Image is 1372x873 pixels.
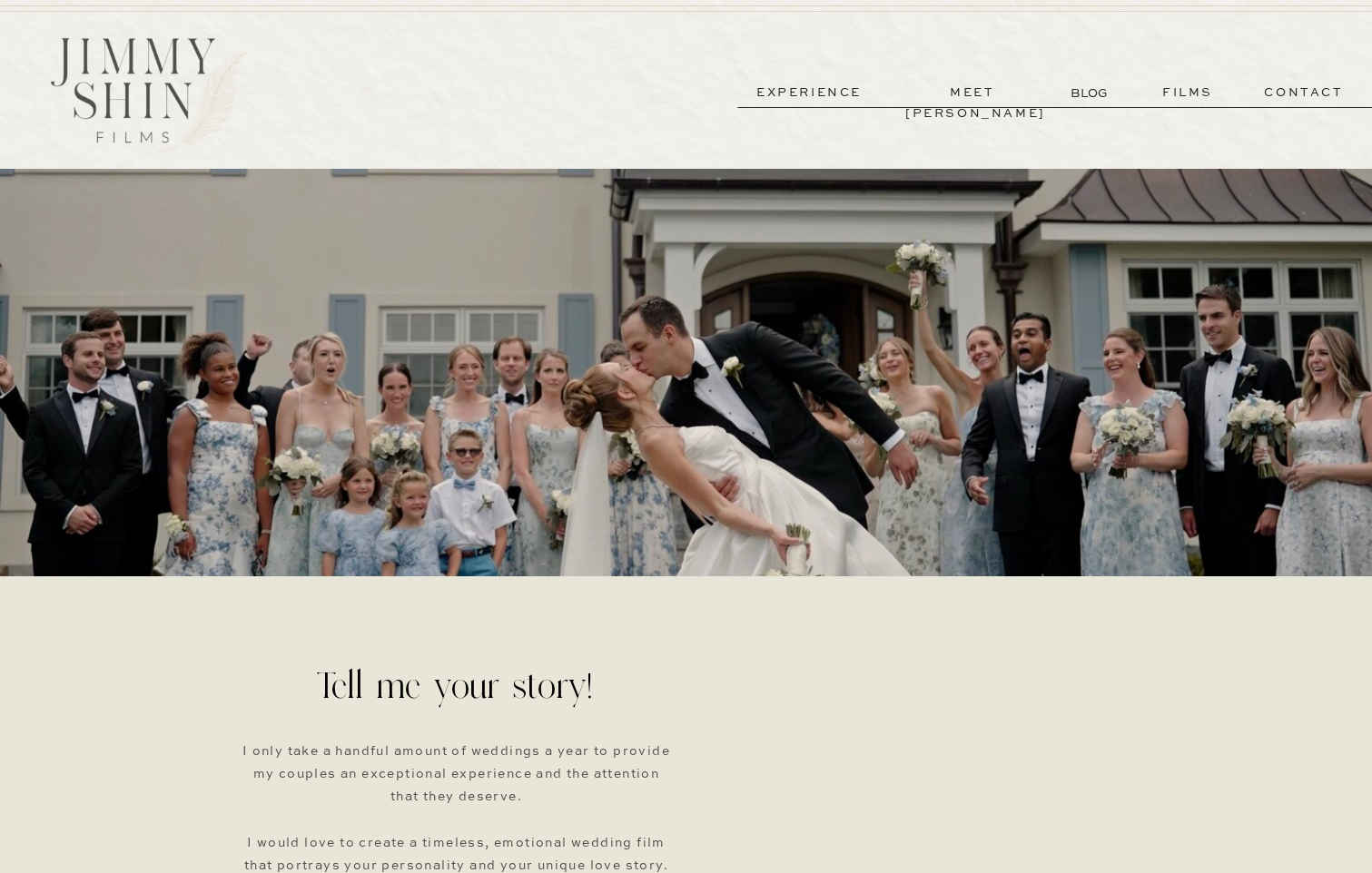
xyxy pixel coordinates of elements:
h1: Tell me your story! [316,665,597,727]
a: BLOG [1071,83,1111,103]
a: contact [1239,83,1369,103]
a: experience [742,83,876,103]
a: films [1143,83,1232,103]
a: meet [PERSON_NAME] [905,83,1040,103]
